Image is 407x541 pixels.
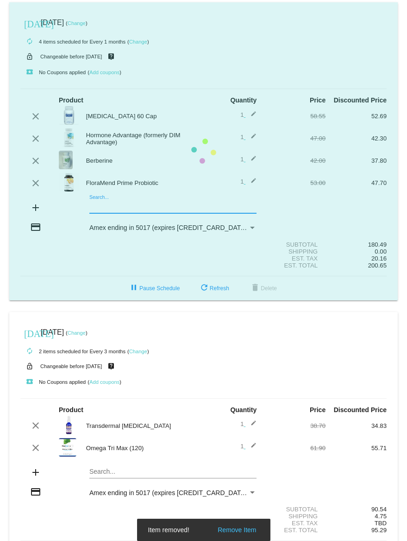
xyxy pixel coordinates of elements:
[127,349,149,354] small: ( )
[20,379,86,385] small: No Coupons applied
[310,406,326,414] strong: Price
[264,513,326,520] div: Shipping
[89,489,249,496] span: Amex ending in 5017 (expires [CREDIT_CARD_DATA])
[30,486,41,497] mat-icon: credit_card
[89,489,257,496] mat-select: Payment Method
[264,445,326,452] div: 61.90
[30,467,41,478] mat-icon: add
[66,330,88,336] small: ( )
[334,406,387,414] strong: Discounted Price
[264,527,326,534] div: Est. Total
[24,346,35,357] mat-icon: autorenew
[245,442,257,453] mat-icon: edit
[24,360,35,372] mat-icon: lock_open
[24,327,35,338] mat-icon: [DATE]
[20,349,125,354] small: 2 items scheduled for Every 3 months
[89,468,257,476] input: Search...
[371,527,387,534] span: 95.29
[215,525,259,535] button: Remove Item
[375,520,387,527] span: TBD
[106,360,117,372] mat-icon: live_help
[326,445,387,452] div: 55.71
[326,422,387,429] div: 34.83
[30,442,41,453] mat-icon: clear
[129,349,147,354] a: Change
[375,513,387,520] span: 4.75
[240,420,257,427] span: 1
[81,422,204,429] div: Transdermal [MEDICAL_DATA]
[40,363,102,369] small: Changeable before [DATE]
[59,416,79,434] img: progesterone-spray-label.png
[89,379,119,385] a: Add coupons
[81,445,204,452] div: Omega Tri Max (120)
[68,330,86,336] a: Change
[24,376,35,388] mat-icon: local_play
[240,443,257,450] span: 1
[30,420,41,431] mat-icon: clear
[264,520,326,527] div: Est. Tax
[264,506,326,513] div: Subtotal
[245,420,257,431] mat-icon: edit
[88,379,121,385] small: ( )
[326,506,387,513] div: 90.54
[59,406,83,414] strong: Product
[230,406,257,414] strong: Quantity
[59,438,76,457] img: Omega-Tri-Max-label.png
[148,525,259,535] simple-snack-bar: Item removed!
[264,422,326,429] div: 38.70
